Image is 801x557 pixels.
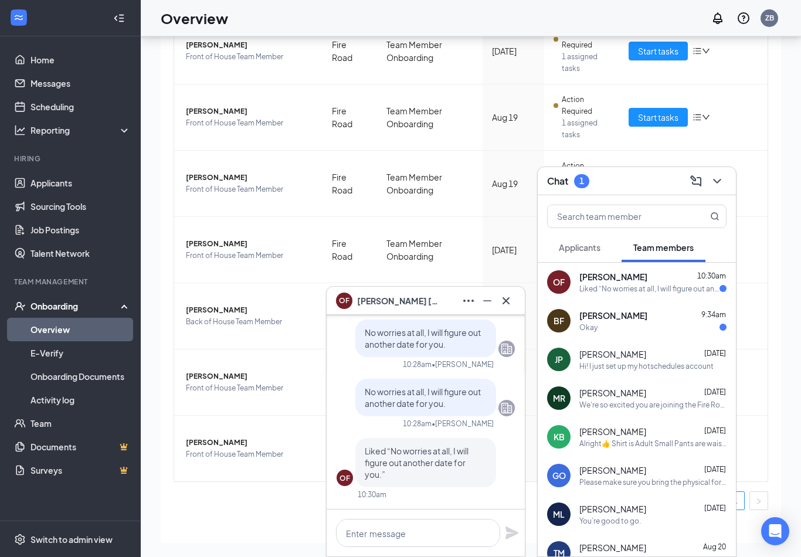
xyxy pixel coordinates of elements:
span: [DATE] [704,504,726,512]
h1: Overview [161,8,228,28]
span: Action Required [562,160,610,184]
div: Team Management [14,277,128,287]
span: bars [693,113,702,122]
div: OF [340,473,350,483]
div: GO [552,470,566,481]
a: Overview [30,318,131,341]
h3: Chat [547,175,568,188]
a: Home [30,48,131,72]
span: [PERSON_NAME] [579,542,646,553]
span: [PERSON_NAME] [579,464,646,476]
a: Team [30,412,131,435]
span: Front of House Team Member [186,117,313,129]
span: Aug 20 [703,542,726,551]
span: [DATE] [704,426,726,435]
span: [PERSON_NAME] [579,503,646,515]
button: Minimize [478,291,497,310]
div: [DATE] [492,243,535,256]
button: ComposeMessage [687,172,705,191]
span: Front of House Team Member [186,250,313,261]
button: right [749,491,768,510]
div: Hi! I just set up my hotschedules account [579,361,714,371]
div: Aug 19 [492,111,535,124]
span: [PERSON_NAME] [579,310,647,321]
div: Reporting [30,124,131,136]
div: We're so excited you are joining the Fire Road [DEMOGRAPHIC_DATA]-fil-Ateam ! Do you know anyone ... [579,400,727,410]
div: MR [553,392,565,404]
div: OF [553,276,565,288]
div: BF [554,315,564,327]
span: Team members [633,242,694,253]
div: KB [554,431,565,443]
span: [PERSON_NAME] [186,304,313,316]
span: [PERSON_NAME] [186,238,313,250]
svg: Minimize [480,294,494,308]
span: [PERSON_NAME] [579,271,647,283]
div: 1 [579,176,584,186]
button: Start tasks [629,108,688,127]
span: Front of House Team Member [186,51,313,63]
span: [DATE] [704,388,726,396]
span: 10:30am [697,271,726,280]
span: Start tasks [638,111,678,124]
div: 10:28am [403,419,432,429]
svg: MagnifyingGlass [710,212,719,221]
span: Front of House Team Member [186,184,313,195]
td: Fire Road [323,84,377,151]
td: Fire Road [323,151,377,217]
svg: UserCheck [14,300,26,312]
div: Hiring [14,154,128,164]
svg: Analysis [14,124,26,136]
svg: Company [500,401,514,415]
span: [PERSON_NAME] [186,437,313,449]
span: [PERSON_NAME] [186,371,313,382]
a: Messages [30,72,131,95]
span: • [PERSON_NAME] [432,359,494,369]
span: [PERSON_NAME] [579,348,646,360]
div: Aug 19 [492,177,535,190]
td: Team Member Onboarding [377,18,483,84]
span: down [702,113,710,121]
span: [PERSON_NAME] [186,172,313,184]
svg: Plane [505,526,519,540]
span: Action Required [562,94,610,117]
div: Onboarding [30,300,121,312]
a: DocumentsCrown [30,435,131,458]
span: [PERSON_NAME] [579,387,646,399]
div: 10:28am [403,359,432,369]
td: Team Member Onboarding [377,283,483,349]
span: Action Required [562,28,610,51]
li: Next Page [749,491,768,510]
div: You’re good to go. [579,516,641,526]
div: Alright👍 Shirt is Adult Small Pants are waist 29" inseam 25" [579,439,727,449]
div: [DATE] [492,45,535,57]
td: Fire Road [323,416,377,481]
td: Team Member Onboarding [377,151,483,217]
span: 1 assigned tasks [562,51,610,74]
a: Applicants [30,171,131,195]
span: [PERSON_NAME] [PERSON_NAME] [357,294,439,307]
div: Switch to admin view [30,534,113,545]
svg: Settings [14,534,26,545]
span: right [755,498,762,505]
a: SurveysCrown [30,458,131,482]
span: Applicants [559,242,600,253]
svg: WorkstreamLogo [13,12,25,23]
svg: QuestionInfo [736,11,751,25]
input: Search team member [548,205,687,227]
div: ZB [765,13,774,23]
button: ChevronDown [708,172,727,191]
span: No worries at all, I will figure out another date for you. [365,386,481,409]
div: Please make sure you bring the physical forms of your ID I cannot use photos from your phone or p... [579,477,727,487]
div: Okay [579,322,598,332]
td: Fire Road [323,18,377,84]
td: Fire Road [323,283,377,349]
svg: Notifications [711,11,725,25]
span: [PERSON_NAME] [186,106,313,117]
a: Onboarding Documents [30,365,131,388]
div: JP [555,354,563,365]
a: Talent Network [30,242,131,265]
td: Team Member Onboarding [377,217,483,283]
div: Liked “No worries at all, I will figure out another date for you.” [579,284,719,294]
span: bars [693,46,702,56]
